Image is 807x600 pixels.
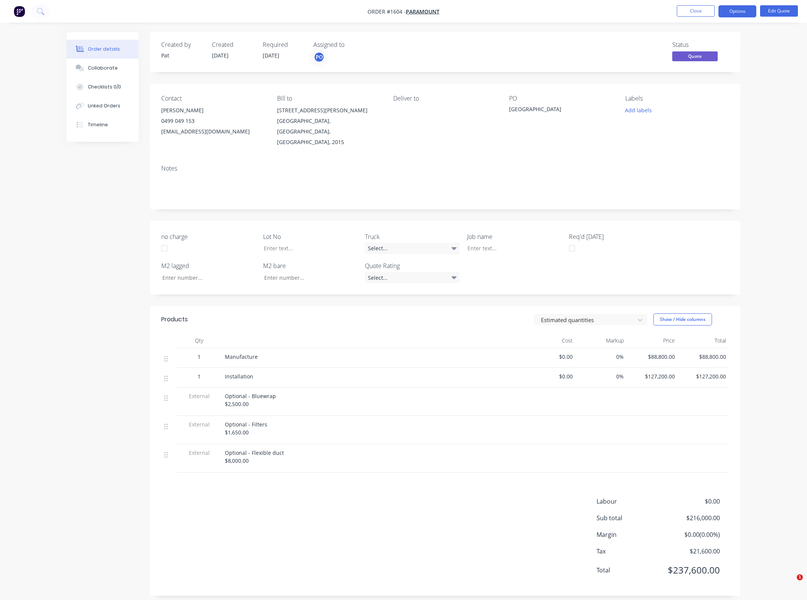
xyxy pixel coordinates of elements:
[67,115,139,134] button: Timeline
[368,8,406,15] span: Order #1604 -
[258,272,358,283] input: Enter number...
[672,51,718,61] span: Quote
[161,315,188,324] div: Products
[225,392,276,408] span: Optional - Bluewrap $2,500.00
[225,353,258,360] span: Manufacture
[681,372,726,380] span: $127,200.00
[14,6,25,17] img: Factory
[225,449,284,464] span: Optional - Flexible duct $8,000.00
[263,232,358,241] label: Lot No
[781,574,799,592] iframe: Intercom live chat
[597,497,664,506] span: Labour
[406,8,439,15] a: Paramount
[161,126,265,137] div: [EMAIL_ADDRESS][DOMAIN_NAME]
[161,261,256,270] label: M2 lagged
[579,353,624,361] span: 0%
[569,232,664,241] label: Req'd [DATE]
[664,513,720,522] span: $216,000.00
[161,41,203,48] div: Created by
[161,105,265,137] div: [PERSON_NAME]0499 049 153[EMAIL_ADDRESS][DOMAIN_NAME]
[797,574,803,580] span: 1
[681,353,726,361] span: $88,800.00
[664,530,720,539] span: $0.00 ( 0.00 %)
[161,51,203,59] div: Pat
[313,41,389,48] div: Assigned to
[509,105,604,116] div: [GEOGRAPHIC_DATA]
[198,372,201,380] span: 1
[597,530,664,539] span: Margin
[277,95,381,102] div: Bill to
[176,333,222,348] div: Qty
[88,65,118,71] div: Collaborate
[263,261,358,270] label: M2 bare
[576,333,627,348] div: Markup
[365,243,460,254] div: Select...
[198,353,201,361] span: 1
[597,513,664,522] span: Sub total
[627,333,678,348] div: Price
[88,102,120,109] div: Linked Orders
[313,51,325,63] button: PO
[225,421,267,436] span: Optional - Filters $1,650.00
[630,372,675,380] span: $127,200.00
[88,84,121,90] div: Checklists 0/0
[277,116,381,147] div: [GEOGRAPHIC_DATA], [GEOGRAPHIC_DATA], [GEOGRAPHIC_DATA], 2015
[718,5,756,17] button: Options
[653,313,712,326] button: Show / Hide columns
[630,353,675,361] span: $88,800.00
[509,95,613,102] div: PO
[621,105,656,115] button: Add labels
[88,46,120,53] div: Order details
[672,41,729,48] div: Status
[179,449,219,457] span: External
[88,121,108,128] div: Timeline
[365,261,460,270] label: Quote Rating
[179,420,219,428] span: External
[664,547,720,556] span: $21,600.00
[528,372,573,380] span: $0.00
[161,116,265,126] div: 0499 049 153
[625,95,729,102] div: Labels
[579,372,624,380] span: 0%
[67,78,139,96] button: Checklists 0/0
[179,392,219,400] span: External
[597,566,664,575] span: Total
[467,232,562,241] label: Job name
[67,59,139,78] button: Collaborate
[67,96,139,115] button: Linked Orders
[678,333,729,348] div: Total
[263,52,279,59] span: [DATE]
[277,105,381,147] div: [STREET_ADDRESS][PERSON_NAME][GEOGRAPHIC_DATA], [GEOGRAPHIC_DATA], [GEOGRAPHIC_DATA], 2015
[525,333,576,348] div: Cost
[212,41,254,48] div: Created
[263,41,304,48] div: Required
[677,5,715,17] button: Close
[156,272,256,283] input: Enter number...
[365,232,460,241] label: Truck
[277,105,381,116] div: [STREET_ADDRESS][PERSON_NAME]
[597,547,664,556] span: Tax
[528,353,573,361] span: $0.00
[161,232,256,241] label: no charge
[365,272,460,283] div: Select...
[212,52,229,59] span: [DATE]
[664,563,720,577] span: $237,600.00
[161,105,265,116] div: [PERSON_NAME]
[760,5,798,17] button: Edit Quote
[67,40,139,59] button: Order details
[664,497,720,506] span: $0.00
[225,373,253,380] span: Installation
[161,95,265,102] div: Contact
[393,95,497,102] div: Deliver to
[161,165,729,172] div: Notes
